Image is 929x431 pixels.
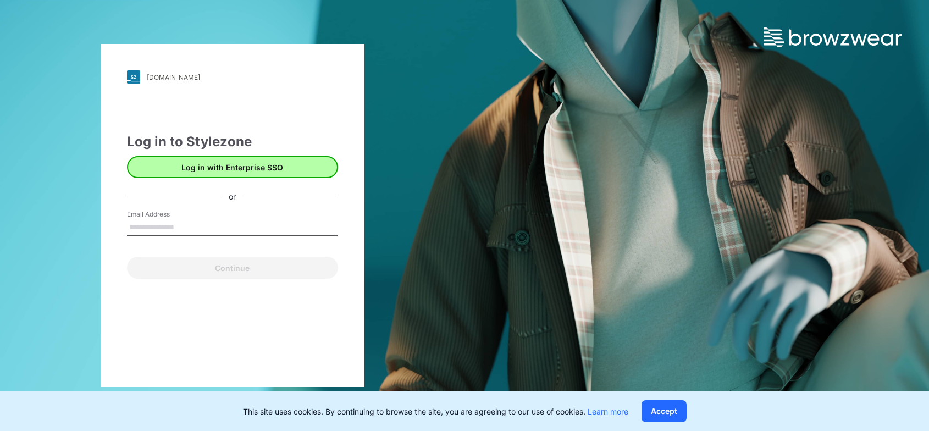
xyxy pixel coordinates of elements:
div: [DOMAIN_NAME] [147,73,200,81]
div: Log in to Stylezone [127,132,338,152]
p: This site uses cookies. By continuing to browse the site, you are agreeing to our use of cookies. [243,406,628,417]
label: Email Address [127,209,204,219]
img: browzwear-logo.e42bd6dac1945053ebaf764b6aa21510.svg [764,27,902,47]
button: Log in with Enterprise SSO [127,156,338,178]
div: or [220,190,245,202]
button: Accept [642,400,687,422]
img: stylezone-logo.562084cfcfab977791bfbf7441f1a819.svg [127,70,140,84]
a: Learn more [588,407,628,416]
a: [DOMAIN_NAME] [127,70,338,84]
